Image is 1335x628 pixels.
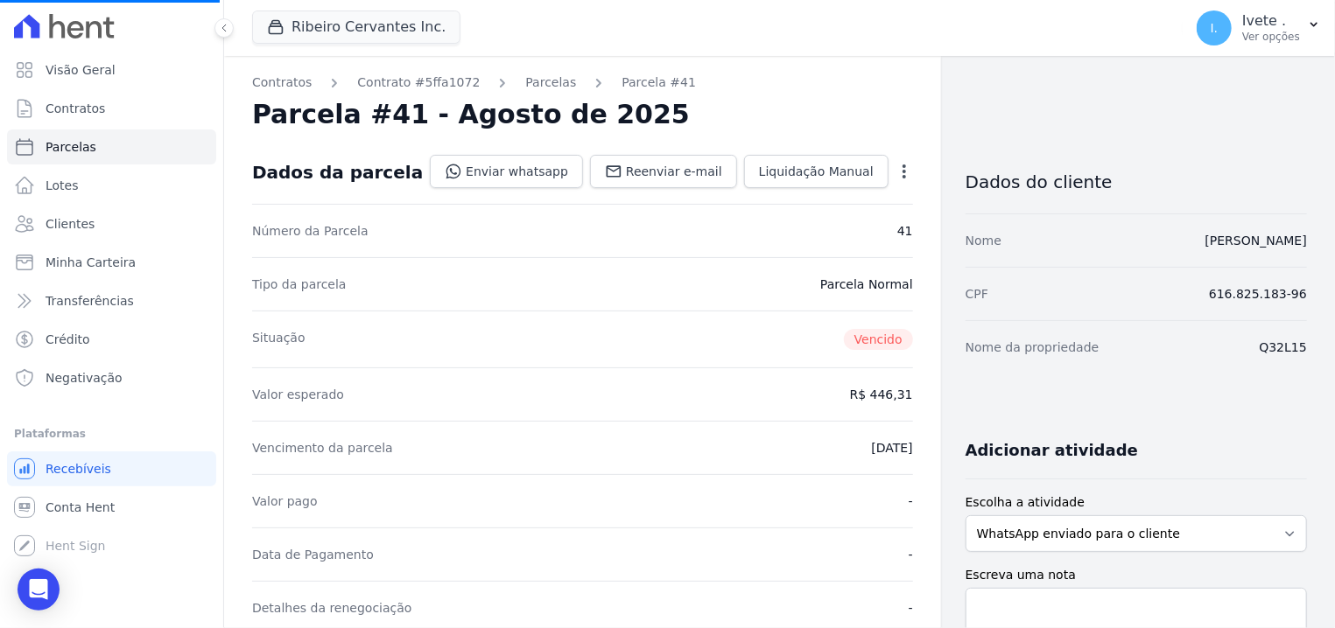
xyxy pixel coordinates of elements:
a: Transferências [7,283,216,318]
a: Reenviar e-mail [590,155,737,188]
button: I. Ivete . Ver opções [1183,3,1335,52]
h2: Parcela #41 - Agosto de 2025 [252,99,690,130]
a: Clientes [7,206,216,241]
dt: Valor esperado [252,386,344,403]
dd: 41 [897,222,913,240]
span: Vencido [844,329,913,350]
h3: Adicionar atividade [966,440,1138,461]
span: I. [1211,22,1219,34]
a: Parcelas [7,129,216,164]
span: Lotes [46,177,79,194]
span: Crédito [46,331,90,348]
span: Contratos [46,100,105,117]
span: Visão Geral [46,61,116,79]
div: Dados da parcela [252,162,423,183]
label: Escolha a atividade [966,493,1307,512]
span: Parcelas [46,138,96,156]
a: Minha Carteira [7,245,216,280]
dd: [DATE] [871,439,912,457]
dt: Nome [966,232,1001,249]
dd: Parcela Normal [820,276,913,293]
div: Open Intercom Messenger [18,569,60,611]
dt: Tipo da parcela [252,276,347,293]
dt: Número da Parcela [252,222,369,240]
dd: - [909,599,913,617]
a: Contratos [252,73,312,92]
a: Crédito [7,322,216,357]
a: [PERSON_NAME] [1205,234,1307,248]
dt: CPF [966,285,988,303]
dt: Vencimento da parcela [252,439,393,457]
nav: Breadcrumb [252,73,913,92]
button: Ribeiro Cervantes Inc. [252,10,460,44]
span: Reenviar e-mail [626,163,722,180]
label: Escreva uma nota [966,566,1307,584]
a: Parcela #41 [622,73,696,92]
a: Enviar whatsapp [430,155,583,188]
span: Liquidação Manual [759,163,874,180]
a: Contrato #5ffa1072 [357,73,480,92]
dt: Detalhes da renegociação [252,599,412,617]
a: Lotes [7,168,216,203]
a: Liquidação Manual [744,155,889,188]
dd: - [909,492,913,510]
span: Conta Hent [46,499,115,516]
dd: Q32L15 [1260,338,1307,356]
span: Transferências [46,292,134,310]
dt: Nome da propriedade [966,338,1100,356]
a: Parcelas [525,73,576,92]
h3: Dados do cliente [966,171,1307,192]
dt: Data de Pagamento [252,546,374,563]
dd: 616.825.183-96 [1209,285,1307,303]
span: Minha Carteira [46,254,136,271]
dt: Situação [252,329,306,350]
dt: Valor pago [252,492,318,510]
dd: - [909,546,913,563]
p: Ver opções [1242,30,1300,44]
span: Negativação [46,369,123,387]
div: Plataformas [14,423,209,444]
p: Ivete . [1242,12,1300,30]
a: Visão Geral [7,52,216,87]
span: Clientes [46,215,95,233]
a: Negativação [7,360,216,395]
span: Recebíveis [46,460,111,478]
dd: R$ 446,31 [850,386,913,403]
a: Recebíveis [7,451,216,486]
a: Contratos [7,91,216,126]
a: Conta Hent [7,490,216,525]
